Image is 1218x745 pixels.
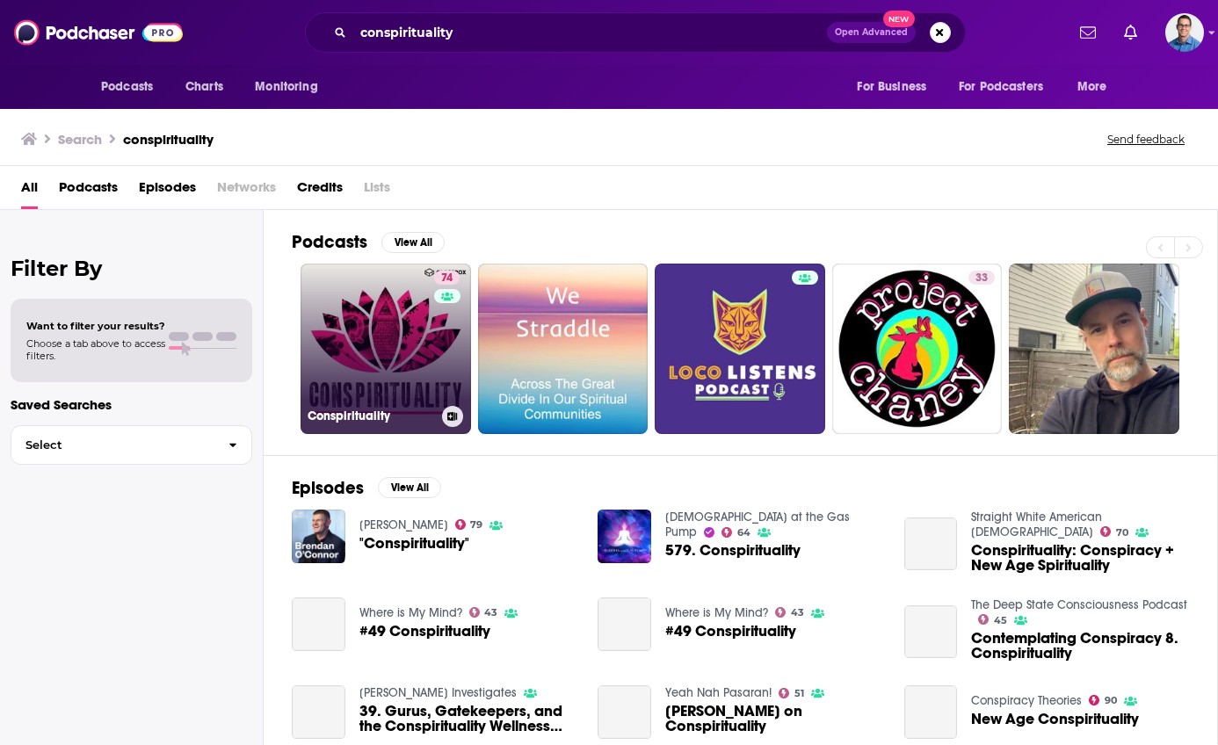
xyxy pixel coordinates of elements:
button: open menu [1065,70,1129,104]
button: Send feedback [1102,132,1190,147]
a: 43 [775,607,804,618]
span: 39. Gurus, Gatekeepers, and the Conspirituality Wellness Cult with [PERSON_NAME] of the Conspirit... [359,704,577,734]
span: 51 [794,690,804,698]
a: The Deep State Consciousness Podcast [971,597,1187,612]
a: Conspiracy Theories [971,693,1082,708]
p: Saved Searches [11,396,252,413]
span: [PERSON_NAME] on Conspirituality [665,704,883,734]
span: Select [11,439,214,451]
button: Select [11,425,252,465]
img: User Profile [1165,13,1204,52]
span: Open Advanced [835,28,908,37]
input: Search podcasts, credits, & more... [353,18,827,47]
a: Podcasts [59,173,118,209]
span: Networks [217,173,276,209]
span: Podcasts [101,75,153,99]
a: Scott Carney Investigates [359,685,517,700]
span: 64 [737,529,750,537]
a: #49 Conspirituality [292,597,345,651]
a: Matthew Remski on Conspirituality [665,704,883,734]
a: 39. Gurus, Gatekeepers, and the Conspirituality Wellness Cult with Derek Beres of the Conspiritua... [359,704,577,734]
img: "Conspirituality" [292,510,345,563]
a: Contemplating Conspiracy 8. Conspirituality [971,631,1189,661]
span: Choose a tab above to access filters. [26,337,165,362]
h3: Conspirituality [308,409,435,423]
span: 79 [470,521,482,529]
span: 90 [1105,697,1117,705]
a: 64 [721,527,750,538]
span: #49 Conspirituality [359,624,490,639]
span: 43 [484,609,497,617]
a: New Age Conspirituality [904,685,958,739]
a: 70 [1100,526,1128,537]
a: Yeah Nah Pasaran! [665,685,772,700]
a: Contemplating Conspiracy 8. Conspirituality [904,605,958,659]
a: 33 [968,271,995,285]
a: EpisodesView All [292,477,441,499]
a: Conspirituality: Conspiracy + New Age Spirituality [904,517,958,571]
a: Episodes [139,173,196,209]
a: 579. Conspirituality [665,543,801,558]
img: Podchaser - Follow, Share and Rate Podcasts [14,16,183,49]
h2: Filter By [11,256,252,281]
button: open menu [89,70,176,104]
a: PodcastsView All [292,231,445,253]
a: Straight White American Jesus [971,510,1102,539]
span: 43 [791,609,804,617]
span: For Business [857,75,926,99]
a: "Conspirituality" [359,536,469,551]
a: Matthew Remski on Conspirituality [598,685,651,739]
a: All [21,173,38,209]
button: Open AdvancedNew [827,22,916,43]
span: 70 [1116,529,1128,537]
a: 39. Gurus, Gatekeepers, and the Conspirituality Wellness Cult with Derek Beres of the Conspiritua... [292,685,345,739]
span: More [1077,75,1107,99]
a: 45 [978,614,1007,625]
a: Brendan O'Connor [359,517,448,532]
a: Buddha at the Gas Pump [665,510,850,539]
a: 51 [779,688,804,698]
a: 79 [455,519,483,530]
a: New Age Conspirituality [971,712,1139,727]
a: #49 Conspirituality [598,597,651,651]
span: For Podcasters [959,75,1043,99]
button: Show profile menu [1165,13,1204,52]
span: 45 [994,617,1007,625]
a: Where is My Mind? [665,605,768,620]
a: 74Conspirituality [301,264,471,434]
span: Want to filter your results? [26,320,165,332]
a: Credits [297,173,343,209]
div: Search podcasts, credits, & more... [305,12,966,53]
h3: conspirituality [123,131,214,148]
a: Show notifications dropdown [1073,18,1103,47]
a: Charts [174,70,234,104]
span: Lists [364,173,390,209]
a: Where is My Mind? [359,605,462,620]
button: open menu [845,70,948,104]
a: Conspirituality: Conspiracy + New Age Spirituality [971,543,1189,573]
button: open menu [243,70,340,104]
span: 33 [975,270,988,287]
button: open menu [947,70,1069,104]
a: 74 [434,271,460,285]
button: View All [378,477,441,498]
h2: Podcasts [292,231,367,253]
a: 90 [1089,695,1117,705]
button: View All [381,232,445,253]
a: 43 [469,607,498,618]
span: Charts [185,75,223,99]
a: #49 Conspirituality [665,624,796,639]
img: 579. Conspirituality [598,510,651,563]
